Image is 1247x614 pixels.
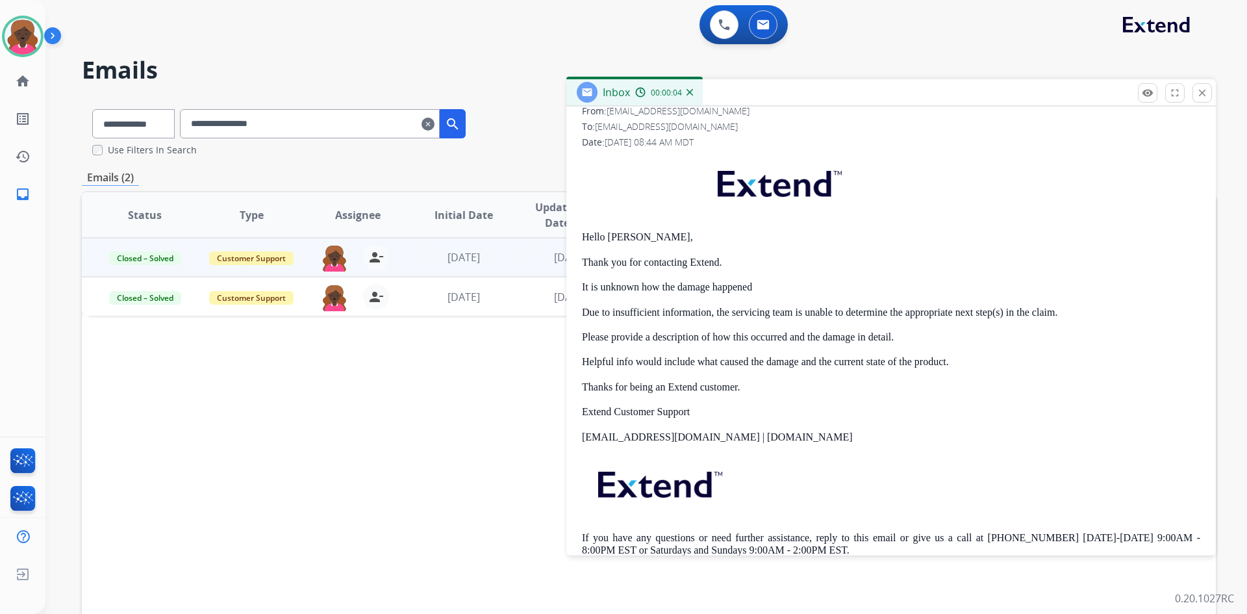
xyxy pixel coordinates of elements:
[128,207,162,223] span: Status
[82,170,139,186] p: Emails (2)
[595,120,738,133] span: [EMAIL_ADDRESS][DOMAIN_NAME]
[582,231,1200,243] p: Hello [PERSON_NAME],
[554,290,586,304] span: [DATE]
[607,105,749,117] span: [EMAIL_ADDRESS][DOMAIN_NAME]
[368,289,384,305] mat-icon: person_remove
[582,307,1200,318] p: Due to insufficient information, the servicing team is unable to determine the appropriate next s...
[108,144,197,157] label: Use Filters In Search
[1196,87,1208,99] mat-icon: close
[15,73,31,89] mat-icon: home
[582,257,1200,268] p: Thank you for contacting Extend.
[209,251,294,265] span: Customer Support
[582,431,1200,443] p: [EMAIL_ADDRESS][DOMAIN_NAME] | [DOMAIN_NAME]
[582,136,1200,149] div: Date:
[1169,87,1181,99] mat-icon: fullscreen
[1175,591,1234,606] p: 0.20.1027RC
[209,291,294,305] span: Customer Support
[603,85,630,99] span: Inbox
[15,186,31,202] mat-icon: inbox
[605,136,694,148] span: [DATE] 08:44 AM MDT
[582,532,1200,556] p: If you have any questions or need further assistance, reply to this email or give us a call at [P...
[435,207,493,223] span: Initial Date
[582,456,735,507] img: extend.png
[445,116,460,132] mat-icon: search
[1142,87,1153,99] mat-icon: remove_red_eye
[109,251,181,265] span: Closed – Solved
[582,120,1200,133] div: To:
[82,57,1216,83] h2: Emails
[447,290,480,304] span: [DATE]
[240,207,264,223] span: Type
[109,291,181,305] span: Closed – Solved
[582,281,1200,293] p: It is unknown how the damage happened
[528,199,587,231] span: Updated Date
[651,88,682,98] span: 00:00:04
[701,155,855,207] img: extend.png
[582,406,1200,418] p: Extend Customer Support
[368,249,384,265] mat-icon: person_remove
[447,250,480,264] span: [DATE]
[5,18,41,55] img: avatar
[554,250,586,264] span: [DATE]
[582,356,1200,368] p: Helpful info would include what caused the damage and the current state of the product.
[15,149,31,164] mat-icon: history
[15,111,31,127] mat-icon: list_alt
[582,105,1200,118] div: From:
[321,244,347,272] img: agent-avatar
[582,381,1200,393] p: Thanks for being an Extend customer.
[582,331,1200,343] p: Please provide a description of how this occurred and the damage in detail.
[321,284,347,311] img: agent-avatar
[335,207,381,223] span: Assignee
[422,116,435,132] mat-icon: clear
